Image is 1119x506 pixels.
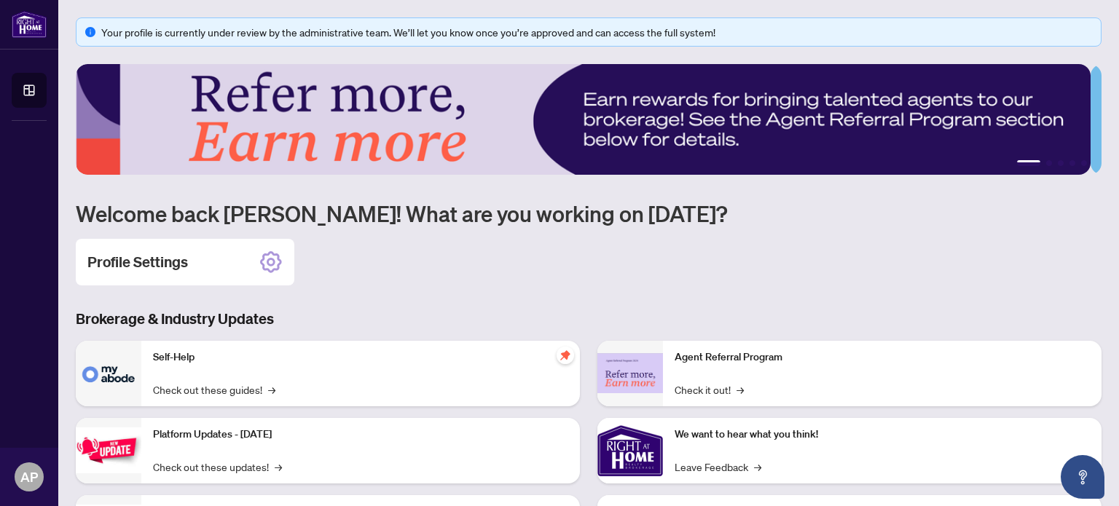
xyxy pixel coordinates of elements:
[675,459,761,475] a: Leave Feedback→
[268,382,275,398] span: →
[1061,455,1104,499] button: Open asap
[87,252,188,272] h2: Profile Settings
[275,459,282,475] span: →
[76,199,1102,227] h1: Welcome back [PERSON_NAME]! What are you working on [DATE]?
[153,459,282,475] a: Check out these updates!→
[597,418,663,483] img: We want to hear what you think!
[76,309,1102,329] h3: Brokerage & Industry Updates
[85,27,95,37] span: info-circle
[675,427,1090,443] p: We want to hear what you think!
[675,382,744,398] a: Check it out!→
[1058,160,1064,166] button: 3
[675,349,1090,365] p: Agent Referral Program
[1081,160,1087,166] button: 5
[76,341,141,406] img: Self-Help
[153,427,568,443] p: Platform Updates - [DATE]
[20,467,38,487] span: AP
[76,64,1091,175] img: Slide 0
[737,382,744,398] span: →
[754,459,761,475] span: →
[1046,160,1052,166] button: 2
[153,349,568,365] p: Self-Help
[597,353,663,393] img: Agent Referral Program
[1069,160,1075,166] button: 4
[153,382,275,398] a: Check out these guides!→
[557,347,574,364] span: pushpin
[76,427,141,473] img: Platform Updates - July 21, 2025
[1017,160,1040,166] button: 1
[12,11,47,38] img: logo
[101,24,1092,40] div: Your profile is currently under review by the administrative team. We’ll let you know once you’re...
